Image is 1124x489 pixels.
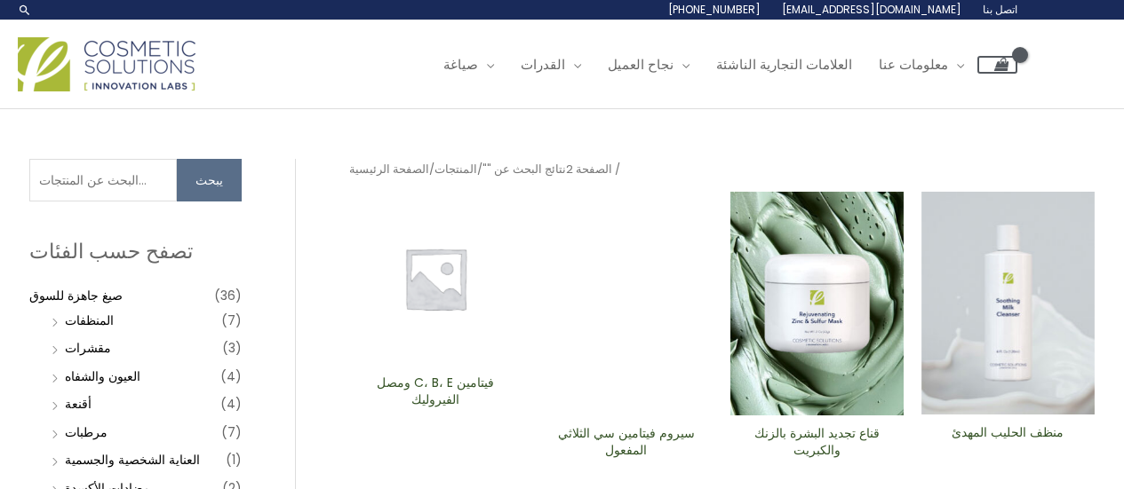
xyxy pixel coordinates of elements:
font: العلامات التجارية الناشئة [716,55,852,74]
font: فيتامين C، B، E ومصل الفيروليك [377,374,494,408]
a: رابط أيقونة البحث [18,3,32,17]
nav: فتات الخبز [349,159,1095,180]
font: (7) [221,423,242,441]
a: العلامات التجارية الناشئة [703,38,865,91]
font: / الصفحة 2 [566,161,620,177]
font: صياغة [443,55,478,74]
font: يبحث [195,171,223,189]
font: (4) [220,395,242,413]
font: (36) [214,287,242,304]
a: المنظفات [65,312,114,329]
font: / [429,161,434,177]
a: القدرات [507,38,594,91]
font: [EMAIL_ADDRESS][DOMAIN_NAME] [782,2,961,17]
img: عنصر نائب [349,192,522,365]
font: [PHONE_NUMBER] [668,2,761,17]
font: القدرات [521,55,565,74]
font: (7) [221,312,242,329]
font: سيروم فيتامين سي الثلاثي المفعول [558,424,695,459]
a: فيتامين C، B، E ومصل الفيروليك [363,375,506,414]
font: / [477,161,482,177]
font: (1) [226,451,242,469]
a: منظف الحليب المهدئ [937,424,1080,464]
input: البحث عن المنتجات… [29,159,177,201]
img: شعار الحلول التجميلية [18,37,195,91]
a: نجاح العميل [594,38,703,91]
img: منظف الحليب المهدئ [921,192,1095,414]
a: المنتجات [434,161,477,177]
font: (3) [222,339,242,357]
a: صياغة [430,38,507,91]
font: تصفح حسب الفئات [29,237,193,265]
a: مقشرات [65,339,111,357]
a: صيغ جاهزة للسوق [29,287,123,304]
img: سيروم فيتامين سي الثلاثي المفعول [539,192,713,415]
a: أقنعة [65,395,92,413]
nav: التنقل في الموقع [417,38,1017,91]
img: قناع تجديد البشرة بالزنك والكبريت [730,192,904,415]
a: الصفحة الرئيسية [349,161,429,177]
font: (4) [220,367,242,385]
font: قناع تجديد البشرة بالزنك والكبريت [754,424,880,459]
a: قناع تجديد البشرة بالزنك والكبريت [745,425,889,465]
a: سيروم فيتامين سي الثلاثي المفعول [554,425,698,465]
font: منظف الحليب المهدئ [952,423,1064,441]
a: العناية الشخصية والجسمية [65,451,200,469]
a: العيون والشفاه [65,367,140,385]
a: معلومات عنا [865,38,977,91]
a: نتائج البحث عن "" [482,161,566,177]
a: عرض سلة التسوق فارغة [977,56,1017,74]
font: معلومات عنا [879,55,948,74]
button: يبحث [177,159,242,201]
font: اتصل بنا [983,2,1017,17]
font: نجاح العميل [608,55,674,74]
a: مرطبات [65,423,108,441]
